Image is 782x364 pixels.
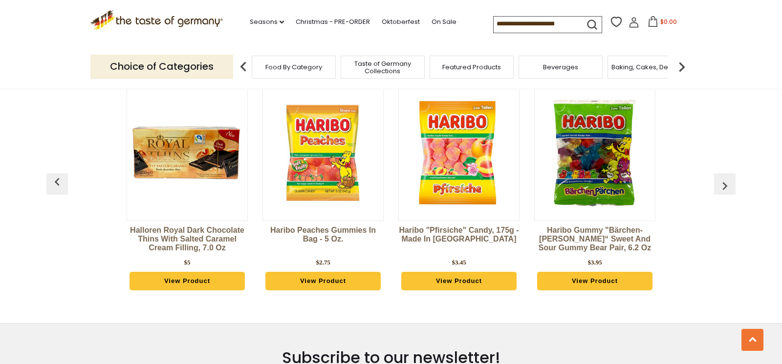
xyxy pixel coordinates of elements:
a: Haribo Gummy "Bärchen-[PERSON_NAME]“ Sweet and Sour Gummy Bear Pair, 6.2 oz [534,226,655,255]
div: $3.95 [587,258,602,267]
a: Taste of Germany Collections [344,60,422,75]
a: Haribo Peaches Gummies in Bag - 5 oz. [262,226,384,255]
a: View Product [265,272,381,290]
img: next arrow [672,57,692,77]
img: Haribo [399,93,519,213]
img: Halloren Royal Dark Chocolate Thins with Salted Caramel Cream Filling, 7.0 oz [127,93,247,213]
a: Featured Products [442,63,501,71]
div: $3.45 [452,258,466,267]
a: View Product [130,272,245,290]
p: Choice of Categories [90,55,233,79]
a: Baking, Cakes, Desserts [611,63,687,71]
img: previous arrow [717,178,733,194]
img: Haribo Peaches Gummies in Bag - 5 oz. [263,93,383,213]
span: $0.00 [660,18,677,26]
a: On Sale [432,17,456,27]
img: previous arrow [234,57,253,77]
a: Haribo "Pfirsiche" Candy, 175g - Made in [GEOGRAPHIC_DATA] [398,226,520,255]
div: $2.75 [316,258,330,267]
a: Oktoberfest [382,17,420,27]
a: View Product [537,272,652,290]
a: Beverages [543,63,578,71]
a: View Product [401,272,517,290]
a: Seasons [250,17,284,27]
a: Christmas - PRE-ORDER [296,17,370,27]
img: previous arrow [49,174,65,190]
img: Haribo Gummy [535,93,655,213]
button: $0.00 [641,16,683,31]
div: $5 [184,258,191,267]
a: Food By Category [265,63,322,71]
a: Halloren Royal Dark Chocolate Thins with Salted Caramel Cream Filling, 7.0 oz [127,226,248,255]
